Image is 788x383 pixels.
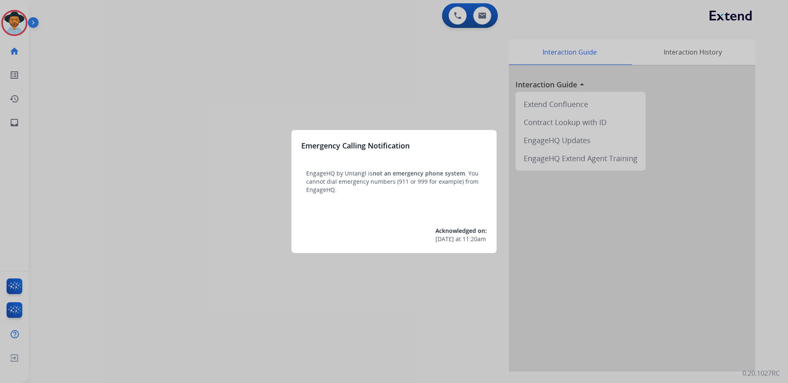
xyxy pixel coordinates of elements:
[435,227,487,235] span: Acknowledged on:
[435,235,454,243] span: [DATE]
[306,169,482,194] p: EngageHQ by Untangl is . You cannot dial emergency numbers (911 or 999 for example) from EngageHQ.
[301,140,410,151] h3: Emergency Calling Notification
[463,235,486,243] span: 11:20am
[373,169,465,177] span: not an emergency phone system
[742,368,780,378] p: 0.20.1027RC
[435,235,487,243] div: at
